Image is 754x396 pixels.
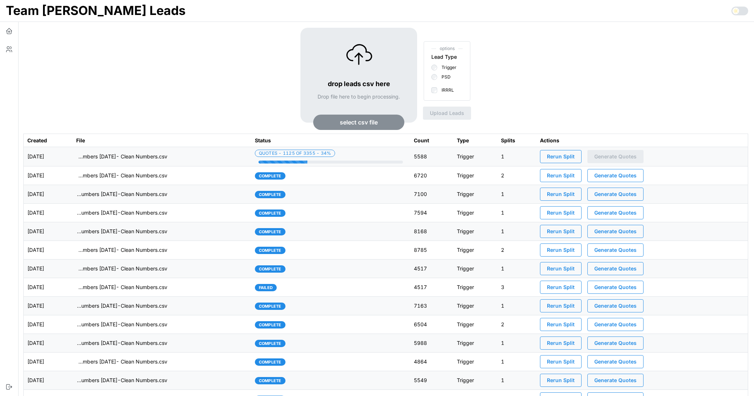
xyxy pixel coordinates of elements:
[24,297,73,315] td: [DATE]
[594,225,637,238] span: Generate Quotes
[540,243,582,257] button: Rerun Split
[76,302,167,310] p: imports/[PERSON_NAME]/1754489307140-TU Master List With Numbers [DATE]-Clean Numbers.csv
[259,303,281,310] span: complete
[410,353,453,371] td: 4864
[540,206,582,219] button: Rerun Split
[547,281,575,293] span: Rerun Split
[453,222,497,241] td: Trigger
[587,374,644,387] button: Generate Quotes
[497,185,536,204] td: 1
[497,297,536,315] td: 1
[587,299,644,312] button: Generate Quotes
[497,371,536,390] td: 1
[76,321,167,328] p: imports/[PERSON_NAME]/1754401362407-TU Master List With Numbers [DATE]-Clean Numbers.csv
[497,315,536,334] td: 2
[340,115,378,130] span: select csv file
[497,334,536,353] td: 1
[259,191,281,198] span: complete
[431,45,463,52] span: options
[587,225,644,238] button: Generate Quotes
[587,150,644,163] button: Generate Quotes
[410,278,453,297] td: 4517
[259,284,273,291] span: failed
[536,134,748,147] th: Actions
[453,297,497,315] td: Trigger
[453,204,497,222] td: Trigger
[540,337,582,350] button: Rerun Split
[259,150,331,157] p: Quotes - 1125 of 3355 - 34%
[547,262,575,275] span: Rerun Split
[497,241,536,259] td: 2
[547,318,575,331] span: Rerun Split
[453,278,497,297] td: Trigger
[410,297,453,315] td: 7163
[24,353,73,371] td: [DATE]
[453,371,497,390] td: Trigger
[431,53,457,61] div: Lead Type
[313,115,404,130] button: select csv file
[259,359,281,365] span: complete
[547,207,575,219] span: Rerun Split
[497,353,536,371] td: 1
[24,222,73,241] td: [DATE]
[453,315,497,334] td: Trigger
[497,278,536,297] td: 3
[587,169,644,182] button: Generate Quotes
[587,337,644,350] button: Generate Quotes
[547,225,575,238] span: Rerun Split
[437,87,454,93] label: IRRRL
[540,355,582,368] button: Rerun Split
[259,340,281,347] span: complete
[410,134,453,147] th: Count
[594,207,637,219] span: Generate Quotes
[587,281,644,294] button: Generate Quotes
[587,262,644,275] button: Generate Quotes
[497,166,536,185] td: 2
[259,210,281,216] span: complete
[259,322,281,328] span: complete
[453,241,497,259] td: Trigger
[76,284,167,291] p: imports/[PERSON_NAME]/1754575984194-TU Master List With Numbers [DATE]- Clean Numbers.csv
[594,262,637,275] span: Generate Quotes
[24,315,73,334] td: [DATE]
[540,374,582,387] button: Rerun Split
[410,222,453,241] td: 8168
[437,65,456,70] label: Trigger
[76,339,167,347] p: imports/[PERSON_NAME]/1754318017338-TU Master List With Numbers [DATE]-Clean Numbers.csv
[76,191,167,198] p: imports/[PERSON_NAME]/1755092422460-TU Master List With Numbers [DATE]-Clean Numbers.csv
[540,169,582,182] button: Rerun Split
[594,374,637,387] span: Generate Quotes
[24,166,73,185] td: [DATE]
[497,134,536,147] th: Splits
[594,300,637,312] span: Generate Quotes
[540,188,582,201] button: Rerun Split
[594,150,637,163] span: Generate Quotes
[547,244,575,256] span: Rerun Split
[497,259,536,278] td: 1
[24,278,73,297] td: [DATE]
[453,334,497,353] td: Trigger
[547,300,575,312] span: Rerun Split
[453,166,497,185] td: Trigger
[73,134,251,147] th: File
[540,281,582,294] button: Rerun Split
[76,377,167,384] p: imports/[PERSON_NAME]/1753974580802-TU Master List With Numbers [DATE]-Clean Numbers.csv
[453,353,497,371] td: Trigger
[410,166,453,185] td: 6720
[540,318,582,331] button: Rerun Split
[453,259,497,278] td: Trigger
[410,315,453,334] td: 6504
[547,337,575,349] span: Rerun Split
[24,241,73,259] td: [DATE]
[259,173,281,179] span: complete
[76,209,167,216] p: imports/[PERSON_NAME]/1755002477184-TU Master List With Numbers [DATE]-Clean Numbers.csv
[453,134,497,147] th: Type
[594,244,637,256] span: Generate Quotes
[423,107,471,120] button: Upload Leads
[587,188,644,201] button: Generate Quotes
[259,377,281,384] span: complete
[259,228,281,235] span: complete
[587,243,644,257] button: Generate Quotes
[410,371,453,390] td: 5549
[594,318,637,331] span: Generate Quotes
